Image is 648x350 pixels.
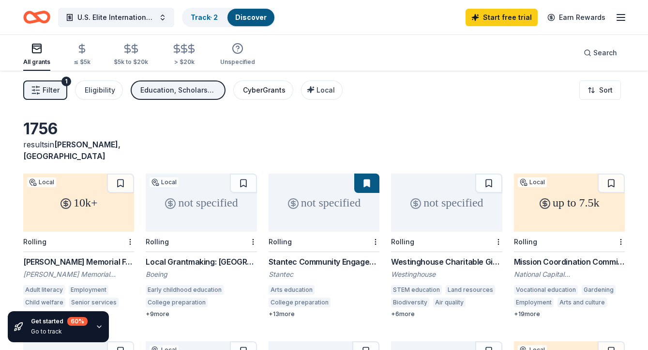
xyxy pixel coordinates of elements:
button: Filter1 [23,80,67,100]
div: Land resources [446,285,495,295]
span: [PERSON_NAME], [GEOGRAPHIC_DATA] [23,140,121,161]
a: not specifiedLocalRollingLocal Grantmaking: [GEOGRAPHIC_DATA]BoeingEarly childhood educationColle... [146,174,256,318]
button: Sort [579,80,621,100]
div: results [23,139,134,162]
div: Rolling [23,238,46,246]
div: Child welfare [23,298,65,307]
div: Westinghouse [391,270,502,279]
div: Senior services [69,298,119,307]
div: Westinghouse Charitable Giving Program [391,256,502,268]
div: Local [518,177,547,187]
div: 60 % [67,317,88,326]
button: Unspecified [220,39,255,71]
div: Rolling [269,238,292,246]
div: not specified [391,174,502,232]
div: Mission Coordination Committee Grants: Local Mission Grant [514,256,625,268]
a: Start free trial [466,9,538,26]
span: Filter [43,84,60,96]
div: Rolling [391,238,414,246]
span: Local [316,86,335,94]
div: Education, Scholarship, Conference, Exhibitions, General operations, Projects & programming, Trai... [140,84,218,96]
div: 1756 [23,119,134,139]
div: Biodiversity [391,298,429,307]
div: Employment [69,285,108,295]
a: not specifiedRollingWestinghouse Charitable Giving ProgramWestinghouseSTEM educationLand resource... [391,174,502,318]
div: Go to track [31,328,88,335]
div: Stantec [269,270,379,279]
span: U.S. Elite International Community and Education Programs [77,12,155,23]
div: Arts education [269,285,315,295]
div: up to 7.5k [514,174,625,232]
div: $5k to $20k [114,58,148,66]
div: Get started [31,317,88,326]
button: ≤ $5k [74,39,90,71]
div: Local Grantmaking: [GEOGRAPHIC_DATA] [146,256,256,268]
div: Employment [514,298,554,307]
span: in [23,140,121,161]
div: + 19 more [514,310,625,318]
div: Air quality [433,298,466,307]
div: + 9 more [146,310,256,318]
div: ≤ $5k [74,58,90,66]
div: College preparation [269,298,331,307]
div: [PERSON_NAME] Memorial Foundation Grants [23,256,134,268]
button: Eligibility [75,80,123,100]
button: Education, Scholarship, Conference, Exhibitions, General operations, Projects & programming, Trai... [131,80,226,100]
div: Gardening [582,285,616,295]
button: All grants [23,39,50,71]
span: Search [593,47,617,59]
div: Arts and culture [558,298,607,307]
div: Local [27,177,56,187]
div: not specified [146,174,256,232]
div: + 6 more [391,310,502,318]
div: Unspecified [220,58,255,66]
div: Rolling [514,238,537,246]
a: Track· 2 [191,13,218,21]
div: > $20k [171,58,197,66]
div: Vocational education [514,285,578,295]
a: Earn Rewards [542,9,611,26]
a: Discover [235,13,267,21]
a: up to 7.5kLocalRollingMission Coordination Committee Grants: Local Mission GrantNational Capital ... [514,174,625,318]
div: STEM education [391,285,442,295]
div: not specified [269,174,379,232]
div: [PERSON_NAME] Memorial Foundation [23,270,134,279]
div: CyberGrants [243,84,286,96]
div: Local [150,177,179,187]
button: Local [301,80,343,100]
button: U.S. Elite International Community and Education Programs [58,8,174,27]
div: Stantec Community Engagement Grant [269,256,379,268]
div: Early childhood education [146,285,224,295]
div: + 13 more [269,310,379,318]
div: 10k+ [23,174,134,232]
div: College preparation [146,298,208,307]
button: $5k to $20k [114,39,148,71]
button: CyberGrants [233,80,293,100]
div: All grants [23,58,50,66]
div: Boeing [146,270,256,279]
div: 1 [61,77,71,86]
div: Adult literacy [23,285,65,295]
div: National Capital [DEMOGRAPHIC_DATA] [514,270,625,279]
div: Eligibility [85,84,115,96]
button: > $20k [171,39,197,71]
span: Sort [599,84,613,96]
button: Track· 2Discover [182,8,275,27]
a: 10k+LocalRolling[PERSON_NAME] Memorial Foundation Grants[PERSON_NAME] Memorial FoundationAdult li... [23,174,134,318]
a: not specifiedRollingStantec Community Engagement GrantStantecArts educationCollege preparation+13... [269,174,379,318]
button: Search [576,43,625,63]
a: Home [23,6,50,29]
div: Rolling [146,238,169,246]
